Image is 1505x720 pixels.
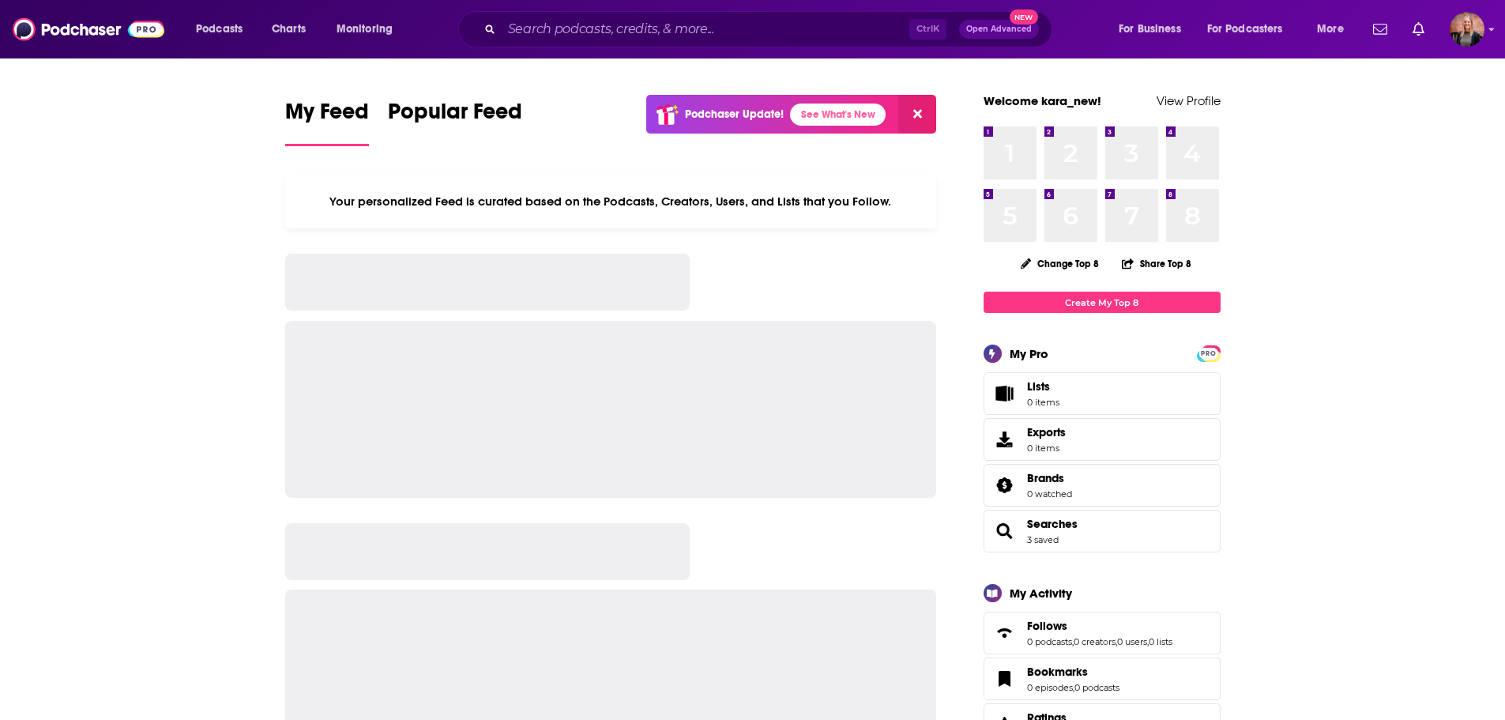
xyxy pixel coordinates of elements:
span: Follows [1027,619,1067,633]
a: Show notifications dropdown [1367,16,1394,43]
a: Welcome kara_new! [984,93,1101,108]
span: Ctrl K [909,19,946,40]
span: Open Advanced [966,25,1032,33]
span: Lists [1027,379,1050,394]
a: 0 episodes [1027,682,1073,693]
span: Popular Feed [388,98,522,134]
button: open menu [1197,17,1306,42]
button: Share Top 8 [1121,248,1192,279]
button: open menu [1306,17,1364,42]
button: open menu [325,17,413,42]
a: View Profile [1157,93,1221,108]
img: Podchaser - Follow, Share and Rate Podcasts [13,14,164,44]
div: My Pro [1010,346,1048,361]
a: Brands [989,474,1021,496]
a: See What's New [790,104,886,126]
span: PRO [1199,348,1218,360]
span: , [1073,682,1074,693]
a: My Feed [285,98,369,146]
a: 3 saved [1027,534,1059,545]
a: 0 users [1117,636,1147,647]
span: Brands [1027,471,1064,485]
a: PRO [1199,347,1218,359]
a: 0 podcasts [1074,682,1119,693]
a: Bookmarks [989,668,1021,690]
a: Exports [984,418,1221,461]
a: 0 lists [1149,636,1172,647]
span: Searches [984,510,1221,552]
span: , [1072,636,1074,647]
input: Search podcasts, credits, & more... [502,17,909,42]
span: Bookmarks [984,658,1221,700]
div: My Activity [1010,586,1072,601]
span: Lists [1027,379,1059,394]
div: Your personalized Feed is curated based on the Podcasts, Creators, Users, and Lists that you Follow. [285,175,937,228]
span: Monitoring [337,18,393,40]
div: Search podcasts, credits, & more... [473,11,1067,47]
a: Follows [1027,619,1172,633]
span: , [1116,636,1117,647]
span: Exports [1027,425,1066,439]
span: 0 items [1027,443,1066,454]
span: New [1010,9,1038,25]
span: Podcasts [196,18,243,40]
span: Exports [989,428,1021,450]
a: Follows [989,622,1021,644]
span: Brands [984,464,1221,507]
span: For Podcasters [1207,18,1283,40]
span: My Feed [285,98,369,134]
button: open menu [185,17,263,42]
span: Charts [272,18,306,40]
a: Searches [989,520,1021,542]
span: Logged in as kara_new [1450,12,1484,47]
a: 0 watched [1027,488,1072,499]
span: More [1317,18,1344,40]
p: Podchaser Update! [685,107,784,121]
a: Brands [1027,471,1072,485]
a: 0 creators [1074,636,1116,647]
a: 0 podcasts [1027,636,1072,647]
button: Change Top 8 [1011,254,1109,273]
button: open menu [1108,17,1201,42]
a: Searches [1027,517,1078,531]
button: Show profile menu [1450,12,1484,47]
span: 0 items [1027,397,1059,408]
span: Bookmarks [1027,665,1088,679]
a: Show notifications dropdown [1406,16,1431,43]
a: Create My Top 8 [984,292,1221,313]
a: Lists [984,372,1221,415]
a: Bookmarks [1027,665,1119,679]
img: User Profile [1450,12,1484,47]
a: Popular Feed [388,98,522,146]
span: Follows [984,612,1221,654]
span: For Business [1119,18,1181,40]
span: , [1147,636,1149,647]
a: Charts [261,17,315,42]
button: Open AdvancedNew [959,20,1039,39]
span: Lists [989,383,1021,405]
